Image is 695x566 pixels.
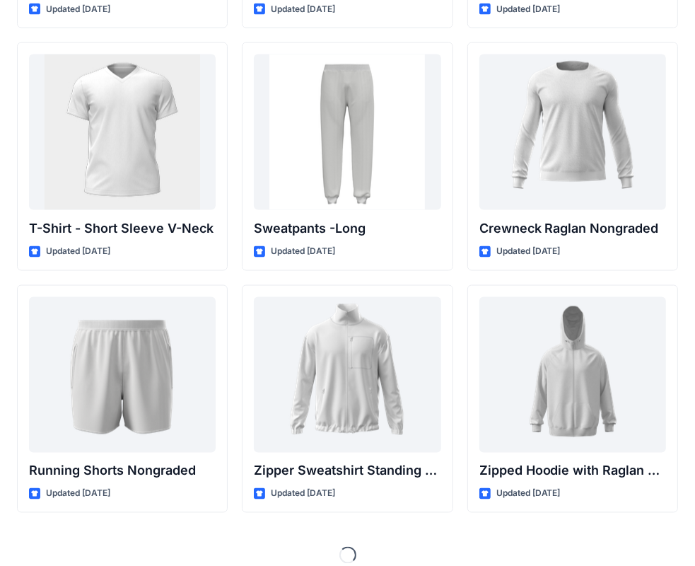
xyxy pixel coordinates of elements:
p: Running Shorts Nongraded [29,461,216,481]
p: Updated [DATE] [496,487,561,502]
p: Updated [DATE] [271,244,335,259]
a: Zipper Sweatshirt Standing Collar Nongraded [254,297,440,453]
p: Updated [DATE] [496,2,561,17]
a: T-Shirt - Short Sleeve V-Neck [29,54,216,210]
p: Updated [DATE] [46,487,110,502]
p: Updated [DATE] [496,244,561,259]
p: Zipper Sweatshirt Standing Collar Nongraded [254,461,440,481]
p: Updated [DATE] [46,2,110,17]
p: Updated [DATE] [46,244,110,259]
p: Updated [DATE] [271,2,335,17]
a: Running Shorts Nongraded [29,297,216,453]
p: Crewneck Raglan Nongraded [479,219,666,238]
a: Crewneck Raglan Nongraded [479,54,666,210]
a: Sweatpants -Long [254,54,440,210]
p: T-Shirt - Short Sleeve V-Neck [29,219,216,238]
p: Sweatpants -Long [254,219,440,238]
a: Zipped Hoodie with Raglan Sleeve Nongraded [479,297,666,453]
p: Updated [DATE] [271,487,335,502]
p: Zipped Hoodie with Raglan Sleeve Nongraded [479,461,666,481]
